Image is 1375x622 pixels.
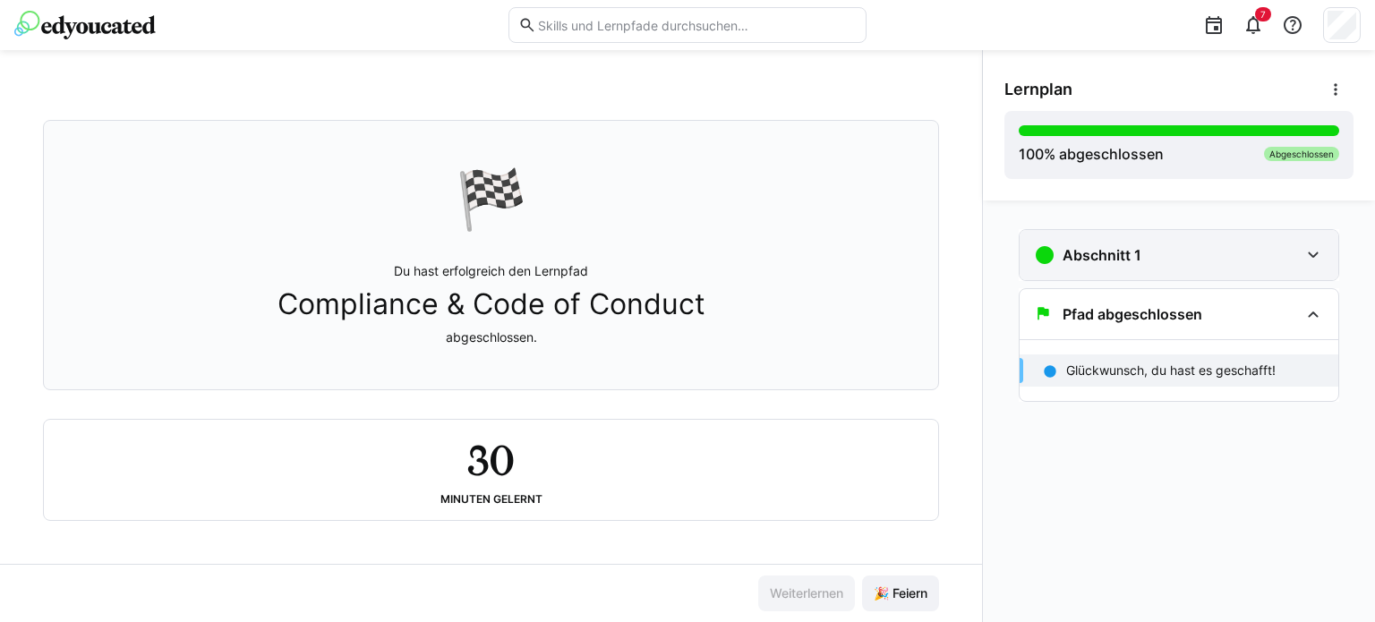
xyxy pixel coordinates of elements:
h3: Abschnitt 1 [1063,246,1141,264]
span: Weiterlernen [767,584,846,602]
span: Compliance & Code of Conduct [278,287,705,321]
input: Skills und Lernpfade durchsuchen… [536,17,857,33]
span: 7 [1260,9,1266,20]
p: Glückwunsch, du hast es geschafft! [1066,362,1276,379]
button: 🎉 Feiern [862,575,939,611]
h3: Pfad abgeschlossen [1063,305,1202,323]
button: Weiterlernen [758,575,855,611]
span: Lernplan [1004,80,1072,99]
div: % abgeschlossen [1019,143,1164,165]
p: Du hast erfolgreich den Lernpfad abgeschlossen. [278,262,705,346]
div: Minuten gelernt [440,493,542,506]
h2: 30 [467,434,514,486]
span: 100 [1019,145,1044,163]
span: 🎉 Feiern [871,584,930,602]
div: 🏁 [456,164,527,234]
div: Abgeschlossen [1264,147,1339,161]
